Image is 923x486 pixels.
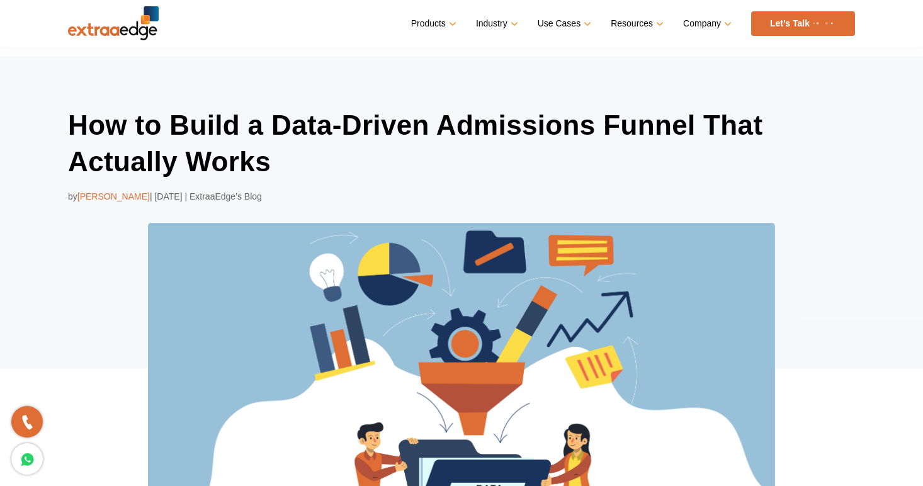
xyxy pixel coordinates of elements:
a: Let’s Talk [751,11,855,36]
a: Industry [476,14,516,33]
a: Use Cases [538,14,589,33]
div: by | [DATE] | ExtraaEdge’s Blog [68,189,855,204]
a: Products [411,14,454,33]
a: Resources [611,14,661,33]
span: [PERSON_NAME] [77,191,150,201]
h1: How to Build a Data-Driven Admissions Funnel That Actually Works [68,107,855,179]
a: Company [683,14,729,33]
